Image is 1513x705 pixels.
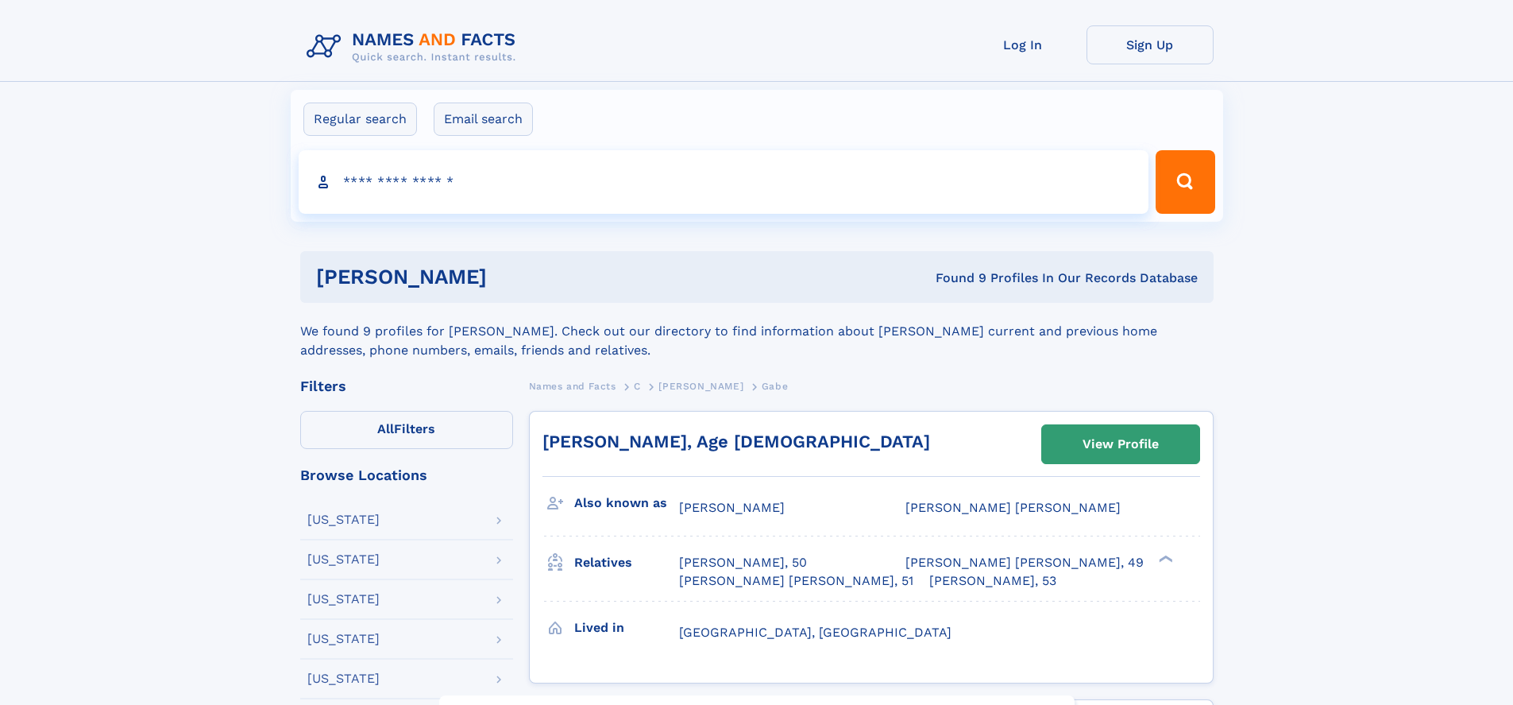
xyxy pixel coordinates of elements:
[303,103,417,136] label: Regular search
[634,376,641,396] a: C
[307,593,380,606] div: [US_STATE]
[658,376,743,396] a: [PERSON_NAME]
[300,303,1214,360] div: We found 9 profiles for [PERSON_NAME]. Check out our directory to find information about [PERSON_...
[1156,150,1214,214] button: Search Button
[307,633,380,645] div: [US_STATE]
[679,572,913,590] a: [PERSON_NAME] [PERSON_NAME], 51
[542,432,930,451] a: [PERSON_NAME], Age [DEMOGRAPHIC_DATA]
[959,25,1087,64] a: Log In
[300,25,529,68] img: Logo Names and Facts
[1042,425,1199,463] a: View Profile
[679,625,951,640] span: [GEOGRAPHIC_DATA], [GEOGRAPHIC_DATA]
[711,269,1198,287] div: Found 9 Profiles In Our Records Database
[307,672,380,685] div: [US_STATE]
[679,500,785,515] span: [PERSON_NAME]
[307,553,380,566] div: [US_STATE]
[300,379,513,393] div: Filters
[679,554,807,571] a: [PERSON_NAME], 50
[434,103,533,136] label: Email search
[905,500,1121,515] span: [PERSON_NAME] [PERSON_NAME]
[658,381,743,392] span: [PERSON_NAME]
[1155,554,1174,564] div: ❯
[634,381,641,392] span: C
[307,513,380,526] div: [US_STATE]
[762,381,788,392] span: Gabe
[316,267,712,287] h1: [PERSON_NAME]
[300,468,513,482] div: Browse Locations
[574,490,679,517] h3: Also known as
[905,554,1144,571] a: [PERSON_NAME] [PERSON_NAME], 49
[529,376,616,396] a: Names and Facts
[1083,426,1159,463] div: View Profile
[377,421,394,436] span: All
[929,572,1056,590] a: [PERSON_NAME], 53
[299,150,1149,214] input: search input
[574,614,679,641] h3: Lived in
[1087,25,1214,64] a: Sign Up
[574,549,679,576] h3: Relatives
[300,411,513,449] label: Filters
